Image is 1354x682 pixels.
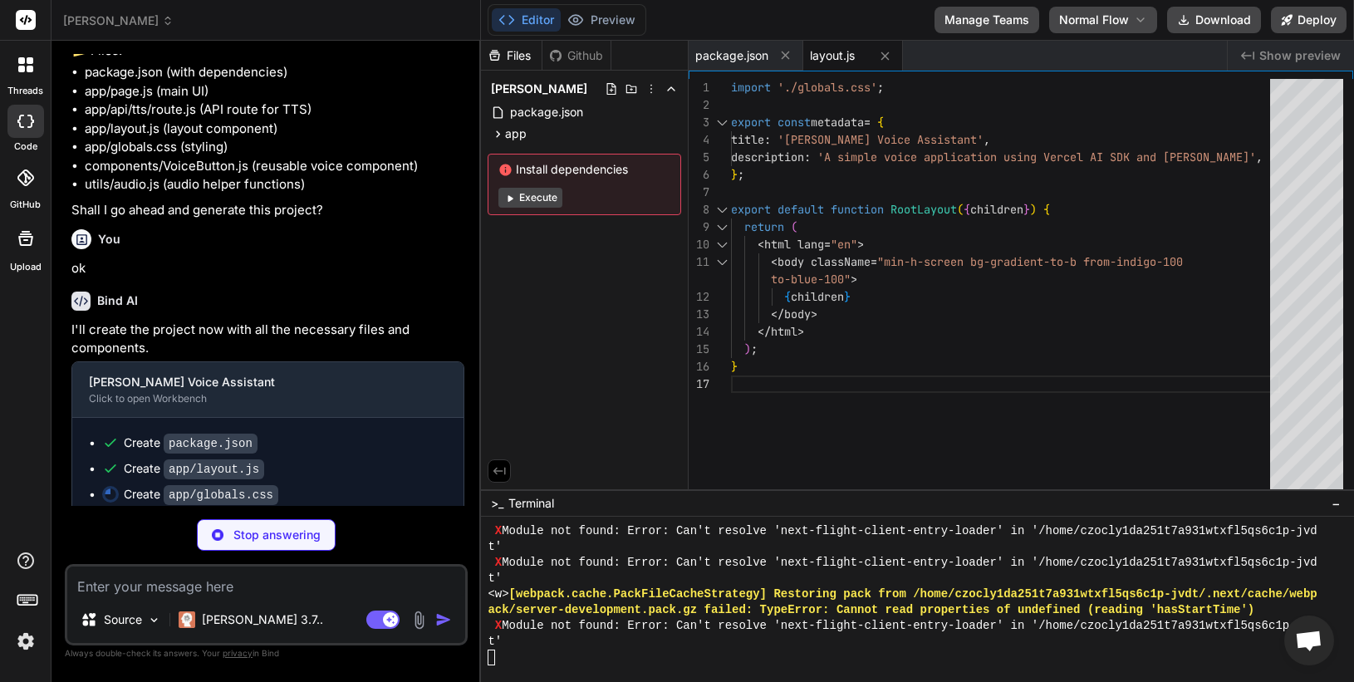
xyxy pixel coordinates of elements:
button: Execute [498,188,562,208]
p: Stop answering [233,527,321,543]
button: Deploy [1271,7,1347,33]
span: } [844,289,851,304]
button: [PERSON_NAME] Voice AssistantClick to open Workbench [72,362,437,417]
span: ( [791,219,797,234]
li: components/VoiceButton.js (reusable voice component) [85,157,464,176]
h6: You [98,231,120,248]
p: I'll create the project now with all the necessary files and components. [71,321,464,358]
button: Download [1167,7,1261,33]
div: 2 [689,96,709,114]
div: Files [481,47,542,64]
code: app/layout.js [164,459,264,479]
span: [PERSON_NAME] [491,81,587,97]
span: , [1256,150,1263,164]
span: metadata [811,115,864,130]
span: description [731,150,804,164]
span: = [824,237,831,252]
button: Manage Teams [935,7,1039,33]
img: attachment [410,611,429,630]
div: 7 [689,184,709,201]
div: 3 [689,114,709,131]
div: Create [124,486,278,503]
span: package.json [695,47,768,64]
div: 16 [689,358,709,375]
div: 14 [689,323,709,341]
span: body [784,307,811,321]
p: Source [104,611,142,628]
span: = [871,254,877,269]
img: Pick Models [147,613,161,627]
div: Click to collapse the range. [711,201,733,218]
div: 9 [689,218,709,236]
h6: Bind AI [97,292,138,309]
label: code [14,140,37,154]
span: { [877,115,884,130]
span: X [495,555,502,571]
li: app/api/tts/route.js (API route for TTS) [85,101,464,120]
span: < [758,237,764,252]
span: title [731,132,764,147]
div: 5 [689,149,709,166]
span: Terminal [508,495,554,512]
span: app [505,125,527,142]
span: < [771,254,778,269]
div: Click to open Workbench [89,392,420,405]
span: { [784,289,791,304]
span: return [744,219,784,234]
span: ack/server-development.pack.gz failed: TypeError: Cannot read properties of undefined (reading 'h... [488,602,1254,618]
span: function [831,202,884,217]
span: package.json [508,102,585,122]
span: ; [738,167,744,182]
code: package.json [164,434,258,454]
span: layout.js [810,47,855,64]
span: body className [778,254,871,269]
div: Create [124,434,258,452]
div: 8 [689,201,709,218]
p: [PERSON_NAME] 3.7.. [202,611,323,628]
span: t' [488,634,502,650]
div: 13 [689,306,709,323]
div: 4 [689,131,709,149]
li: app/page.js (main UI) [85,82,464,101]
span: ) [1030,202,1037,217]
p: Always double-check its answers. Your in Bind [65,645,468,661]
span: children [970,202,1023,217]
span: Normal Flow [1059,12,1129,28]
span: : [764,132,771,147]
span: import [731,80,771,95]
a: Open chat [1284,616,1334,665]
div: 11 [689,253,709,271]
span: <w> [488,586,508,602]
span: > [797,324,804,339]
span: } [1023,202,1030,217]
div: Click to collapse the range. [711,253,733,271]
span: t' [488,539,502,555]
span: , [984,132,990,147]
div: Create [124,460,264,478]
img: Claude 3.7 Sonnet (Anthropic) [179,611,195,628]
span: ; [751,341,758,356]
span: '[PERSON_NAME] Voice Assistant' [778,132,984,147]
span: html [771,324,797,339]
span: Show preview [1259,47,1341,64]
div: 1 [689,79,709,96]
span: X [495,618,502,634]
div: 15 [689,341,709,358]
li: app/globals.css (styling) [85,138,464,157]
span: { [964,202,970,217]
div: 6 [689,166,709,184]
span: t' [488,571,502,586]
span: ; [877,80,884,95]
span: Module not found: Error: Can't resolve 'next-flight-client-entry-loader' in '/home/czocly1da251t7... [502,618,1317,634]
span: const [778,115,811,130]
span: RootLayout [890,202,957,217]
span: { [1043,202,1050,217]
img: settings [12,627,40,655]
span: >_ [491,495,503,512]
li: app/layout.js (layout component) [85,120,464,139]
span: } [731,359,738,374]
span: = [864,115,871,130]
span: html lang [764,237,824,252]
span: export [731,115,771,130]
label: Upload [10,260,42,274]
